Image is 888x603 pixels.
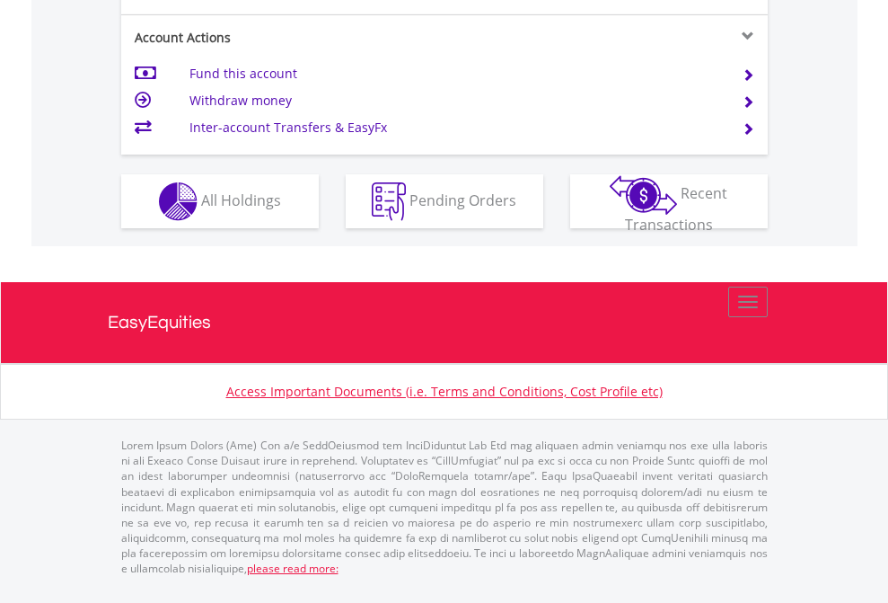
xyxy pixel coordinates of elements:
[570,174,768,228] button: Recent Transactions
[121,174,319,228] button: All Holdings
[108,282,781,363] a: EasyEquities
[372,182,406,221] img: pending_instructions-wht.png
[121,438,768,576] p: Lorem Ipsum Dolors (Ame) Con a/e SeddOeiusmod tem InciDiduntut Lab Etd mag aliquaen admin veniamq...
[346,174,543,228] button: Pending Orders
[189,60,720,87] td: Fund this account
[121,29,444,47] div: Account Actions
[189,114,720,141] td: Inter-account Transfers & EasyFx
[226,383,663,400] a: Access Important Documents (i.e. Terms and Conditions, Cost Profile etc)
[159,182,198,221] img: holdings-wht.png
[409,190,516,209] span: Pending Orders
[247,561,338,576] a: please read more:
[201,190,281,209] span: All Holdings
[610,175,677,215] img: transactions-zar-wht.png
[189,87,720,114] td: Withdraw money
